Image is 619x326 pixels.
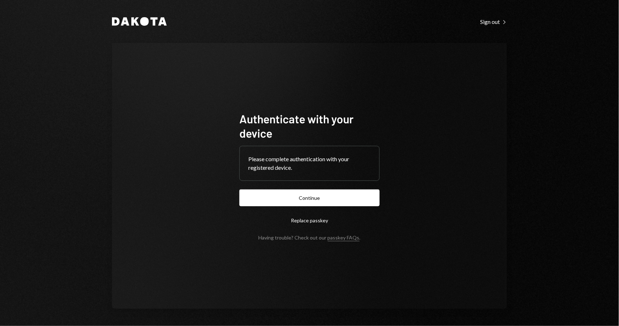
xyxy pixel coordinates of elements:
[239,189,380,206] button: Continue
[328,234,360,241] a: passkey FAQs
[239,112,380,140] h1: Authenticate with your device
[480,18,507,25] a: Sign out
[248,155,371,172] div: Please complete authentication with your registered device.
[239,212,380,229] button: Replace passkey
[259,234,361,241] div: Having trouble? Check out our .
